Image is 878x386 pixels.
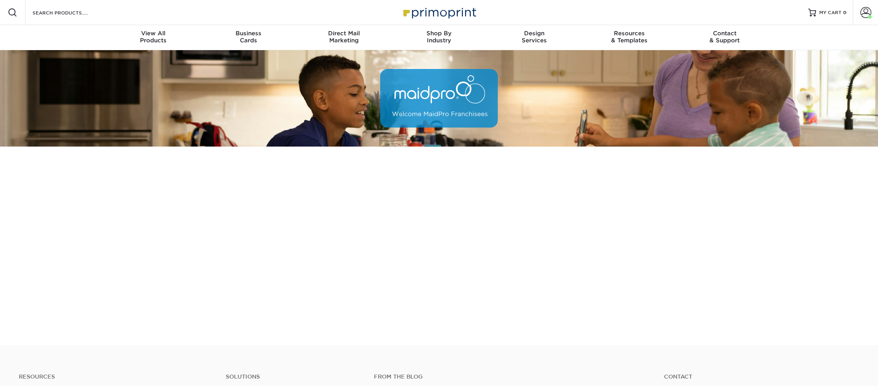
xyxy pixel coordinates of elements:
[400,4,478,21] img: Primoprint
[677,30,772,44] div: & Support
[392,25,487,50] a: Shop ByIndustry
[380,69,498,128] img: MaidPro
[486,30,582,44] div: Services
[296,30,392,37] span: Direct Mail
[677,25,772,50] a: Contact& Support
[374,373,643,380] h4: From the Blog
[32,8,108,17] input: SEARCH PRODUCTS.....
[106,30,201,44] div: Products
[664,373,859,380] a: Contact
[201,30,296,44] div: Cards
[201,30,296,37] span: Business
[843,10,847,15] span: 0
[296,25,392,50] a: Direct MailMarketing
[582,30,677,44] div: & Templates
[106,25,201,50] a: View AllProducts
[677,30,772,37] span: Contact
[486,30,582,37] span: Design
[392,30,487,44] div: Industry
[106,30,201,37] span: View All
[582,30,677,37] span: Resources
[392,30,487,37] span: Shop By
[201,25,296,50] a: BusinessCards
[296,30,392,44] div: Marketing
[226,373,362,380] h4: Solutions
[19,373,214,380] h4: Resources
[819,9,842,16] span: MY CART
[486,25,582,50] a: DesignServices
[582,25,677,50] a: Resources& Templates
